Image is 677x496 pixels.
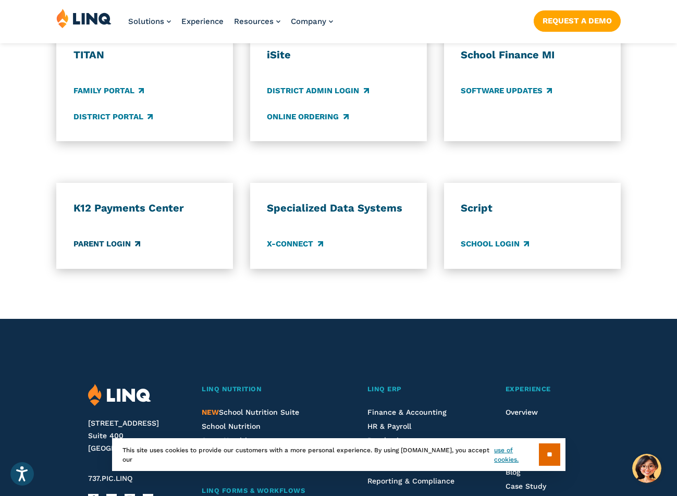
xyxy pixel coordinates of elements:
[234,17,274,26] span: Resources
[461,48,604,62] h3: School Finance MI
[494,445,538,464] a: use of cookies.
[56,8,112,28] img: LINQ | K‑12 Software
[202,422,261,430] a: School Nutrition
[267,48,410,62] h3: iSite
[267,111,348,122] a: Online Ordering
[234,17,280,26] a: Resources
[367,436,408,444] a: Purchasing
[73,239,140,250] a: Parent Login
[506,385,551,393] span: Experience
[202,408,299,416] a: NEWSchool Nutrition Suite
[367,422,411,430] a: HR & Payroll
[461,202,604,215] h3: Script
[128,17,171,26] a: Solutions
[202,385,262,393] span: LINQ Nutrition
[181,17,224,26] a: Experience
[506,384,589,395] a: Experience
[202,408,299,416] span: School Nutrition Suite
[202,384,330,395] a: LINQ Nutrition
[632,454,661,483] button: Hello, have a question? Let’s chat.
[202,436,256,444] a: State Nutrition
[461,85,552,97] a: Software Updates
[267,85,368,97] a: District Admin Login
[534,10,621,31] a: Request a Demo
[367,385,402,393] span: LINQ ERP
[88,384,151,406] img: LINQ | K‑12 Software
[128,17,164,26] span: Solutions
[506,408,538,416] a: Overview
[291,17,326,26] span: Company
[73,48,216,62] h3: TITAN
[128,8,333,43] nav: Primary Navigation
[73,111,153,122] a: District Portal
[367,384,469,395] a: LINQ ERP
[88,417,185,454] address: [STREET_ADDRESS] Suite 400 [GEOGRAPHIC_DATA]
[202,487,305,494] span: LINQ Forms & Workflows
[267,202,410,215] h3: Specialized Data Systems
[291,17,333,26] a: Company
[202,408,219,416] span: NEW
[73,85,144,97] a: Family Portal
[73,202,216,215] h3: K12 Payments Center
[534,8,621,31] nav: Button Navigation
[367,408,447,416] a: Finance & Accounting
[112,438,565,471] div: This site uses cookies to provide our customers with a more personal experience. By using [DOMAIN...
[461,239,529,250] a: School Login
[267,239,323,250] a: X-Connect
